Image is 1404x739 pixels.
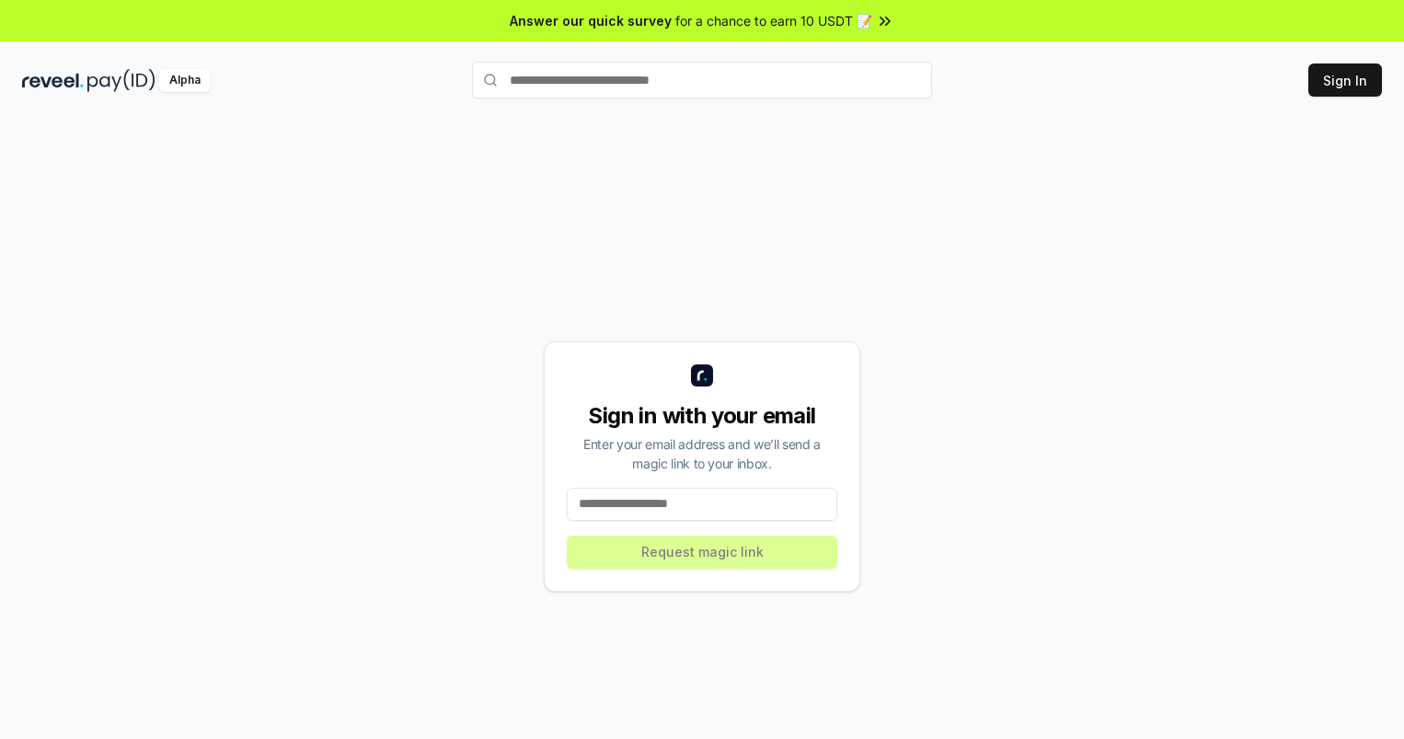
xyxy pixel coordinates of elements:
button: Sign In [1308,64,1382,97]
span: for a chance to earn 10 USDT 📝 [675,11,872,30]
img: reveel_dark [22,69,84,92]
img: pay_id [87,69,155,92]
div: Enter your email address and we’ll send a magic link to your inbox. [567,434,837,473]
div: Alpha [159,69,211,92]
span: Answer our quick survey [510,11,672,30]
div: Sign in with your email [567,401,837,431]
img: logo_small [691,364,713,387]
